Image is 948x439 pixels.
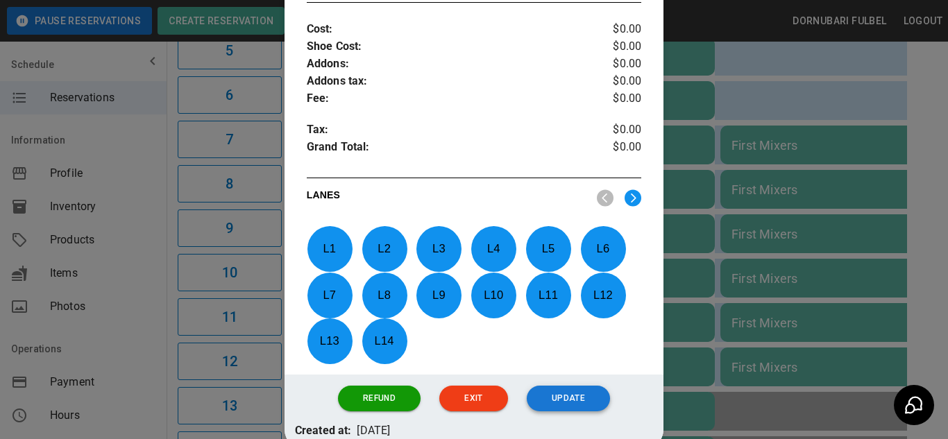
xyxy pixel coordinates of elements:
[307,325,353,357] p: L 13
[525,232,571,265] p: L 5
[416,279,462,311] p: L 9
[586,55,641,73] p: $0.00
[586,21,641,38] p: $0.00
[307,55,586,73] p: Addons :
[586,90,641,107] p: $0.00
[307,21,586,38] p: Cost :
[307,90,586,107] p: Fee :
[307,73,586,90] p: Addons tax :
[362,232,407,265] p: L 2
[362,279,407,311] p: L 8
[580,232,626,265] p: L 6
[307,188,586,207] p: LANES
[527,386,610,411] button: Update
[525,279,571,311] p: L 11
[307,279,353,311] p: L 7
[586,73,641,90] p: $0.00
[597,189,613,207] img: nav_left.svg
[416,232,462,265] p: L 3
[307,121,586,139] p: Tax :
[307,38,586,55] p: Shoe Cost :
[586,121,641,139] p: $0.00
[307,139,586,160] p: Grand Total :
[625,189,641,207] img: right.svg
[586,38,641,55] p: $0.00
[307,232,353,265] p: L 1
[338,386,421,411] button: Refund
[471,232,516,265] p: L 4
[439,386,507,411] button: Exit
[362,325,407,357] p: L 14
[580,279,626,311] p: L 12
[586,139,641,160] p: $0.00
[471,279,516,311] p: L 10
